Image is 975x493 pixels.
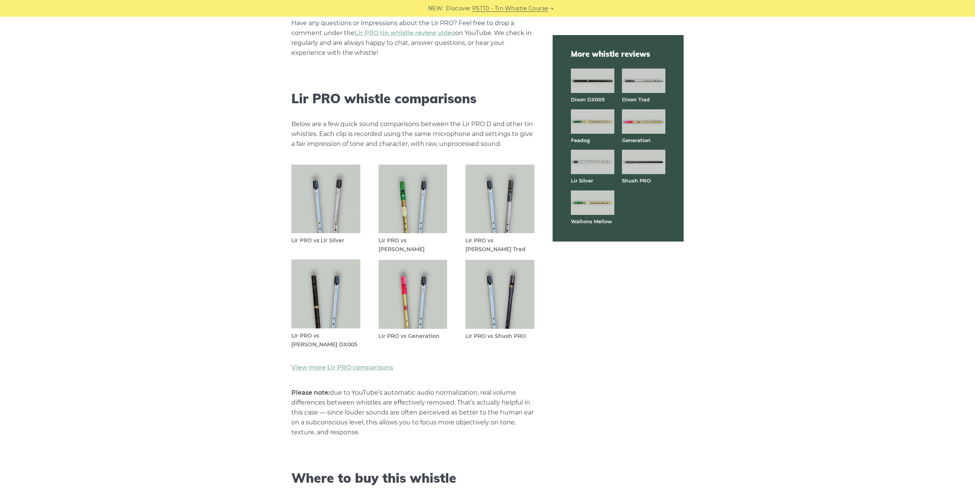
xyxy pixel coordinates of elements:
span: More whistle reviews [571,49,665,59]
p: Have any questions or impressions about the Lir PRO? Feel free to drop a comment under the on You... [291,18,534,58]
figcaption: Lir PRO vs [PERSON_NAME] Trad [465,236,534,254]
figcaption: Lir PRO vs Shush PRO [465,332,534,349]
h2: Lir PRO whistle comparisons [291,91,534,107]
a: Dixon Trad [622,96,650,102]
a: Shush PRO [622,178,651,184]
a: Feadog [571,137,590,143]
span: NEW: [428,4,444,13]
figcaption: Lir PRO vs Lir Silver [291,236,360,253]
img: Waltons Mellow tin whistle full front view [571,190,614,215]
p: due to YouTube’s automatic audio normalization, real volume differences between whistles are effe... [291,388,534,437]
img: Shuh PRO tin whistle full front view [622,150,665,174]
h2: Where to buy this whistle [291,471,534,486]
figcaption: Lir PRO vs [PERSON_NAME] [379,236,448,254]
a: Dixon DX005 [571,96,605,102]
figcaption: Lir PRO vs Generation [379,332,448,349]
a: PST10 - Tin Whistle Course [472,4,548,13]
img: Generation brass tin whistle full front view [622,109,665,134]
p: Below are a few quick sound comparisons between the Lir PRO D and other tin whistles. Each clip i... [291,119,534,149]
a: Waltons Mellow [571,218,612,224]
a: Lir Silver [571,178,593,184]
figcaption: Lir PRO vs [PERSON_NAME] DX005 [291,331,360,349]
a: View more Lir PRO comparisons [291,364,393,371]
img: Feadog brass tin whistle full front view [571,109,614,134]
strong: Please note: [291,389,330,396]
img: Dixon DX005 tin whistle full front view [571,69,614,93]
img: Lir Silver tin whistle full front view [571,150,614,174]
img: Dixon Trad tin whistle full front view [622,69,665,93]
span: Discover [446,4,471,13]
a: Lir PRO tin whistle review video [355,29,455,37]
a: Generation [622,137,651,143]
